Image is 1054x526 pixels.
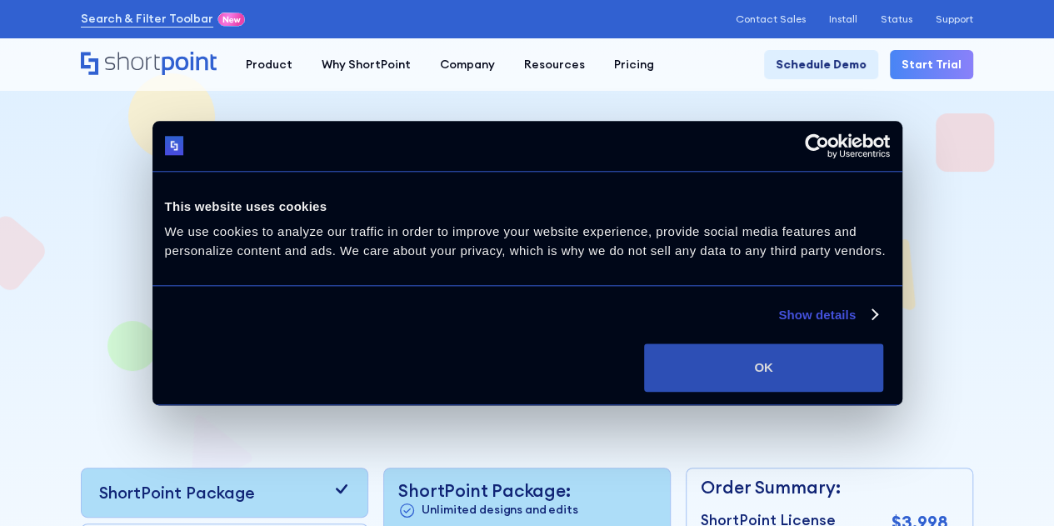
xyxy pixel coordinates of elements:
div: Company [440,56,495,73]
a: Company [425,50,509,79]
a: Usercentrics Cookiebot - opens in a new window [744,133,890,158]
p: ShortPoint Package [99,480,255,504]
a: Install [829,13,857,25]
div: This website uses cookies [165,197,890,217]
button: OK [644,343,883,392]
a: Product [231,50,307,79]
a: Start Trial [890,50,973,79]
a: Pricing [599,50,668,79]
a: Schedule Demo [764,50,878,79]
p: Unlimited designs and edits [422,501,577,520]
a: Show details [778,305,877,325]
span: We use cookies to analyze our traffic in order to improve your website experience, provide social... [165,224,886,258]
a: Contact Sales [736,13,806,25]
a: Support [936,13,973,25]
div: Why ShortPoint [322,56,411,73]
div: Pricing [614,56,654,73]
p: ShortPoint Package: [398,480,655,501]
div: Resources [524,56,585,73]
a: Search & Filter Toolbar [81,10,213,28]
p: Order Summary: [701,474,948,501]
a: Resources [509,50,599,79]
div: Product [246,56,292,73]
iframe: Chat Widget [754,333,1054,526]
a: Status [881,13,912,25]
a: Why ShortPoint [307,50,425,79]
a: Home [81,52,217,77]
img: logo [165,137,184,156]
